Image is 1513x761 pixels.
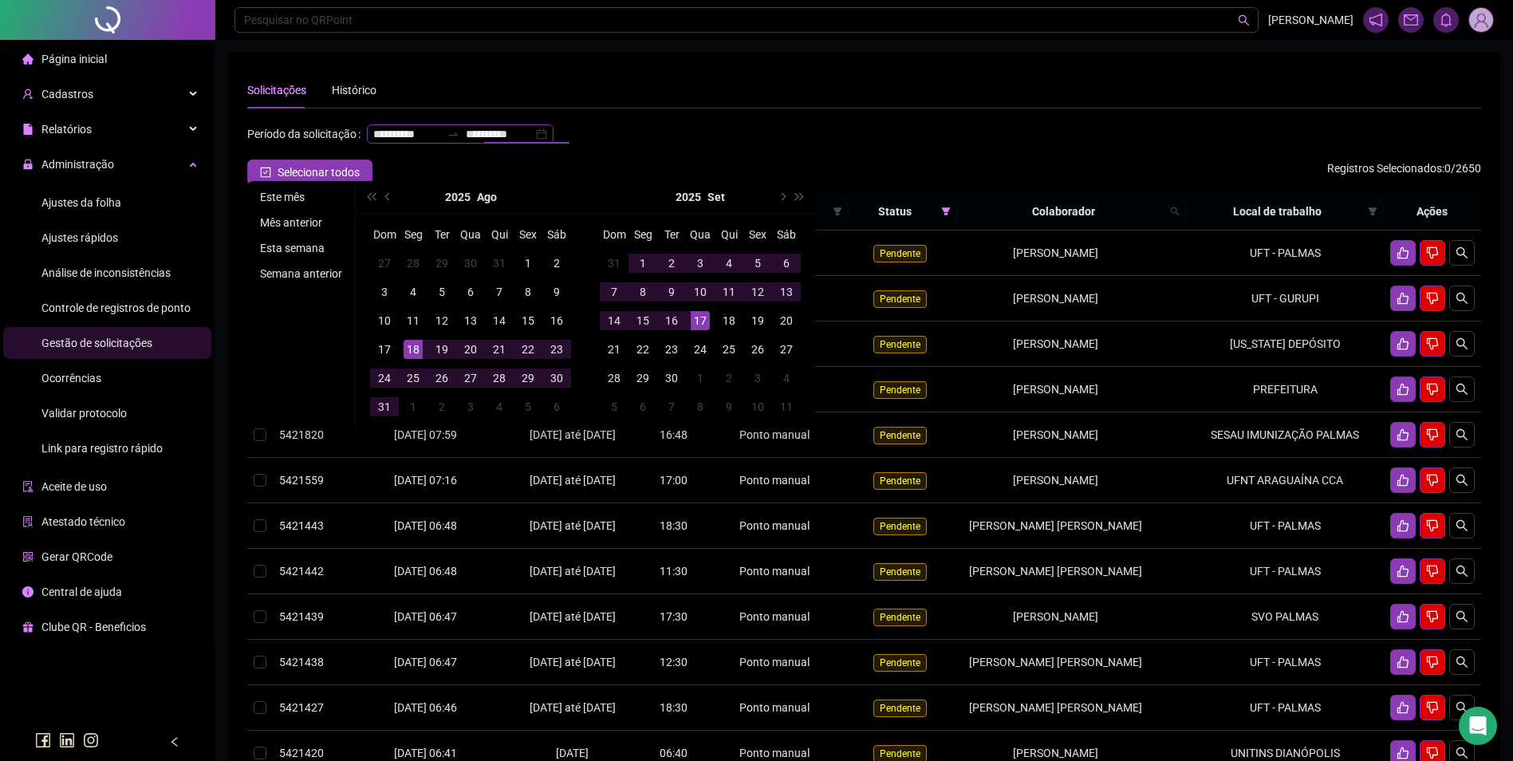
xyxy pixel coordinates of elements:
th: Ter [428,220,456,249]
td: 2025-08-06 [456,278,485,306]
div: 24 [375,369,394,388]
td: 2025-09-29 [628,364,657,392]
td: 2025-09-03 [686,249,715,278]
td: 2025-09-02 [428,392,456,421]
td: 2025-09-19 [743,306,772,335]
span: [PERSON_NAME] [1013,383,1098,396]
span: Página inicial [41,53,107,65]
th: Dom [600,220,628,249]
div: 28 [404,254,423,273]
span: search [1456,474,1468,487]
div: 26 [432,369,451,388]
div: 3 [748,369,767,388]
span: Gerar QRCode [41,550,112,563]
td: 2025-07-29 [428,249,456,278]
div: 1 [404,397,423,416]
td: 2025-09-06 [772,249,801,278]
li: Esta semana [254,239,349,258]
td: 2025-07-27 [370,249,399,278]
span: Controle de registros de ponto [41,302,191,314]
div: 2 [547,254,566,273]
th: Sex [514,220,542,249]
span: Status [855,203,935,220]
span: Ajustes da folha [41,196,121,209]
td: 2025-08-12 [428,306,456,335]
div: 8 [691,397,710,416]
span: qrcode [22,551,33,562]
button: Selecionar todos [247,160,372,185]
td: 2025-08-30 [542,364,571,392]
th: Ter [657,220,686,249]
span: dislike [1426,474,1439,487]
td: 2025-09-12 [743,278,772,306]
span: filter [833,207,842,216]
div: 6 [633,397,652,416]
div: Solicitações [247,81,306,99]
div: 1 [518,254,538,273]
button: month panel [477,181,497,213]
button: month panel [707,181,725,213]
span: notification [1369,13,1383,27]
span: dislike [1426,701,1439,714]
th: Sex [743,220,772,249]
span: Pendente [873,336,927,353]
td: 2025-09-22 [628,335,657,364]
span: Análise de inconsistências [41,266,171,279]
div: 2 [432,397,451,416]
td: 2025-08-27 [456,364,485,392]
span: search [1456,565,1468,578]
td: 2025-09-02 [657,249,686,278]
div: 25 [404,369,423,388]
div: 5 [432,282,451,302]
span: dislike [1426,519,1439,532]
div: Open Intercom Messenger [1459,707,1497,745]
th: Seg [628,220,657,249]
div: 8 [518,282,538,302]
td: 2025-09-01 [399,392,428,421]
span: like [1397,474,1409,487]
div: 2 [719,369,739,388]
td: 2025-08-23 [542,335,571,364]
div: 9 [719,397,739,416]
span: like [1397,747,1409,759]
td: 2025-08-18 [399,335,428,364]
td: 2025-10-11 [772,392,801,421]
span: gift [22,621,33,633]
div: 2 [662,254,681,273]
span: dislike [1426,747,1439,759]
td: 2025-09-01 [628,249,657,278]
div: 5 [605,397,624,416]
td: 2025-07-31 [485,249,514,278]
th: Dom [370,220,399,249]
span: check-square [260,167,271,178]
td: 2025-08-29 [514,364,542,392]
div: 10 [691,282,710,302]
span: like [1397,383,1409,396]
td: 2025-08-04 [399,278,428,306]
span: like [1397,337,1409,350]
div: 7 [605,282,624,302]
td: 2025-09-25 [715,335,743,364]
span: search [1456,383,1468,396]
span: [PERSON_NAME] [1268,11,1353,29]
div: 30 [662,369,681,388]
span: search [1456,246,1468,259]
button: super-prev-year [362,181,380,213]
span: dislike [1426,292,1439,305]
td: 2025-08-31 [370,392,399,421]
td: 2025-09-05 [743,249,772,278]
div: 19 [748,311,767,330]
td: 2025-08-09 [542,278,571,306]
span: Relatórios [41,123,92,136]
span: Validar protocolo [41,407,127,420]
td: 2025-08-10 [370,306,399,335]
div: 4 [719,254,739,273]
span: dislike [1426,610,1439,623]
th: Qui [485,220,514,249]
div: 29 [432,254,451,273]
span: file [22,124,33,135]
div: 13 [461,311,480,330]
th: Qui [715,220,743,249]
span: like [1397,292,1409,305]
div: 17 [375,340,394,359]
